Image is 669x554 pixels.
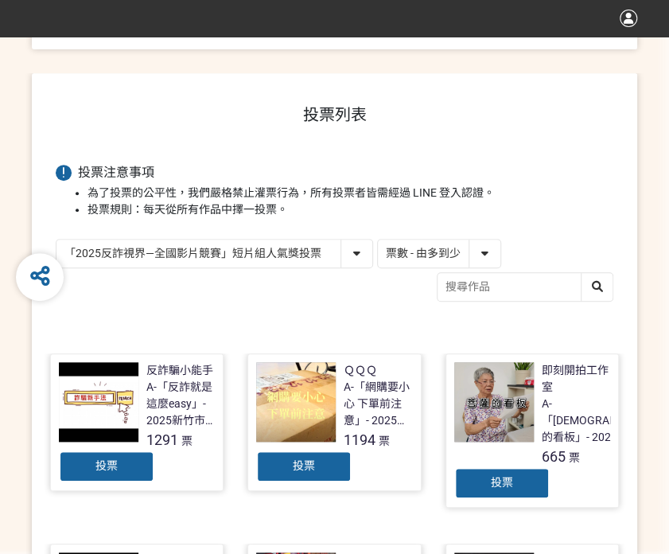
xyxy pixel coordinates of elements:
span: 票 [569,451,580,464]
span: 投票 [491,476,513,489]
li: 投票規則：每天從所有作品中擇一投票。 [88,201,613,218]
span: 665 [542,448,566,465]
div: A-「網購要小心 下單前注意」- 2025新竹市反詐視界影片徵件 [344,379,413,429]
a: 反詐騙小能手A-「反詐就是這麼easy」- 2025新竹市反詐視界影片徵件1291票投票 [50,353,224,491]
span: 投票 [293,459,315,472]
span: 投票 [95,459,118,472]
a: 即刻開拍工作室A-「[DEMOGRAPHIC_DATA]的看板」- 2025新竹市反詐視界影片徵件665票投票 [445,353,620,508]
span: 1291 [146,431,178,448]
h1: 投票列表 [56,105,613,124]
div: A-「[DEMOGRAPHIC_DATA]的看板」- 2025新竹市反詐視界影片徵件 [542,396,669,446]
span: 投票注意事項 [78,165,154,180]
span: 票 [181,435,193,447]
span: 1194 [344,431,375,448]
div: 即刻開拍工作室 [542,362,611,396]
li: 為了投票的公平性，我們嚴格禁止灌票行為，所有投票者皆需經過 LINE 登入認證。 [88,185,613,201]
input: 搜尋作品 [438,273,613,301]
div: ＱＱＱ [344,362,377,379]
span: 票 [379,435,390,447]
div: 反詐騙小能手 [146,362,213,379]
a: ＱＱＱA-「網購要小心 下單前注意」- 2025新竹市反詐視界影片徵件1194票投票 [247,353,422,491]
div: A-「反詐就是這麼easy」- 2025新竹市反詐視界影片徵件 [146,379,216,429]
